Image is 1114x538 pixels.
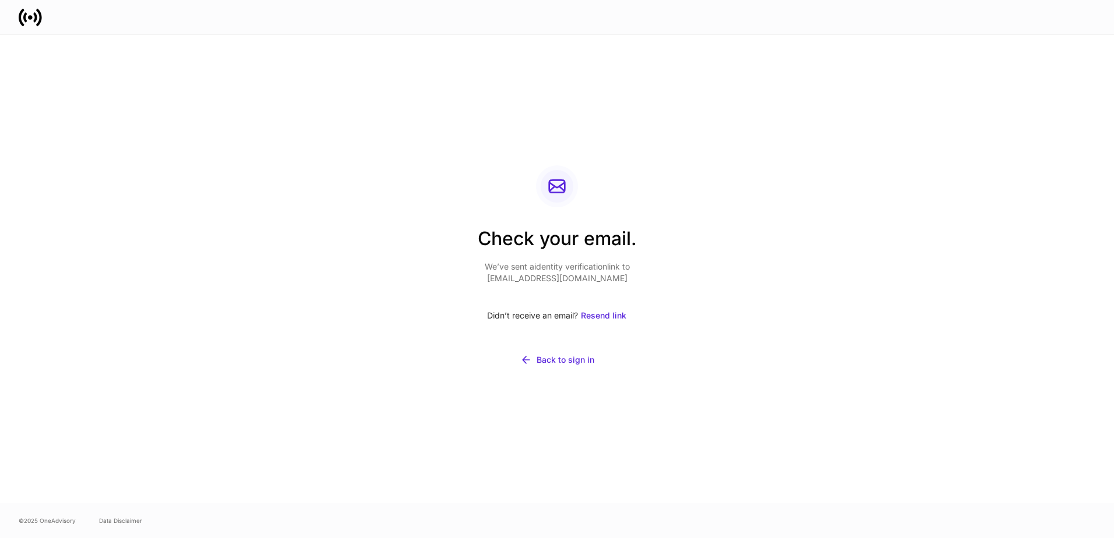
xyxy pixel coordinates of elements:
[537,354,594,366] div: Back to sign in
[478,303,637,328] div: Didn’t receive an email?
[19,516,76,525] span: © 2025 OneAdvisory
[478,261,637,284] p: We’ve sent a identity verification link to [EMAIL_ADDRESS][DOMAIN_NAME]
[478,226,637,261] h2: Check your email.
[478,347,637,373] button: Back to sign in
[580,303,627,328] button: Resend link
[99,516,142,525] a: Data Disclaimer
[581,310,626,321] div: Resend link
